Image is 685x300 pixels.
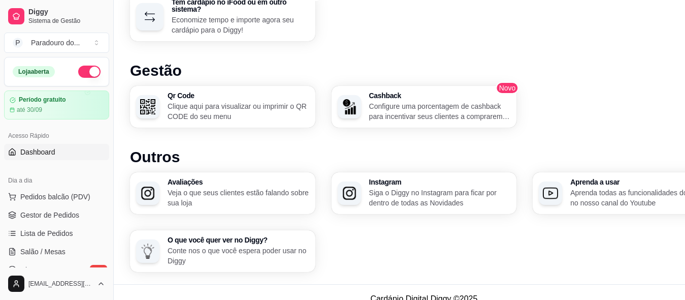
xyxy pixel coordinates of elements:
[4,189,109,205] button: Pedidos balcão (PDV)
[332,172,517,214] button: InstagramInstagramSiga o Diggy no Instagram para ficar por dentro de todas as Novidades
[4,225,109,242] a: Lista de Pedidos
[17,106,42,114] article: até 30/09
[140,99,155,114] img: Qr Code
[20,228,73,238] span: Lista de Pedidos
[369,188,511,208] p: Siga o Diggy no Instagram para ficar por dentro de todas as Novidades
[342,186,357,201] img: Instagram
[78,66,101,78] button: Alterar Status
[140,244,155,259] img: O que você quer ver no Diggy?
[543,186,558,201] img: Aprenda a usar
[28,280,93,288] span: [EMAIL_ADDRESS][DOMAIN_NAME]
[332,86,517,128] button: CashbackCashbackConfigure uma porcentagem de cashback para incentivar seus clientes a comprarem e...
[369,178,511,186] h3: Instagram
[496,82,519,94] span: Novo
[369,101,511,122] p: Configure uma porcentagem de cashback para incentivar seus clientes a comprarem em sua loja
[168,92,309,99] h3: Qr Code
[4,144,109,160] a: Dashboard
[168,188,309,208] p: Veja o que seus clientes estão falando sobre sua loja
[130,86,315,128] button: Qr CodeQr CodeClique aqui para visualizar ou imprimir o QR CODE do seu menu
[168,236,309,244] h3: O que você quer ver no Diggy?
[4,4,109,28] a: DiggySistema de Gestão
[168,246,309,266] p: Conte nos o que você espera poder usar no Diggy
[20,210,79,220] span: Gestor de Pedidos
[20,147,55,157] span: Dashboard
[19,96,66,104] article: Período gratuito
[130,172,315,214] button: AvaliaçõesAvaliaçõesVeja o que seus clientes estão falando sobre sua loja
[13,66,55,77] div: Loja aberta
[20,247,66,257] span: Salão / Mesas
[20,192,90,202] span: Pedidos balcão (PDV)
[4,33,109,53] button: Select a team
[130,230,315,272] button: O que você quer ver no Diggy?O que você quer ver no Diggy?Conte nos o que você espera poder usar ...
[4,262,109,278] a: Diggy Botnovo
[31,38,80,48] div: Paradouro do ...
[20,265,51,275] span: Diggy Bot
[140,186,155,201] img: Avaliações
[369,92,511,99] h3: Cashback
[172,15,309,35] p: Economize tempo e importe agora seu cardápio para o Diggy!
[13,38,23,48] span: P
[4,272,109,296] button: [EMAIL_ADDRESS][DOMAIN_NAME]
[4,128,109,144] div: Acesso Rápido
[4,91,109,119] a: Período gratuitoaté 30/09
[4,172,109,189] div: Dia a dia
[4,244,109,260] a: Salão / Mesas
[28,17,105,25] span: Sistema de Gestão
[28,8,105,17] span: Diggy
[342,99,357,114] img: Cashback
[168,101,309,122] p: Clique aqui para visualizar ou imprimir o QR CODE do seu menu
[168,178,309,186] h3: Avaliações
[4,207,109,223] a: Gestor de Pedidos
